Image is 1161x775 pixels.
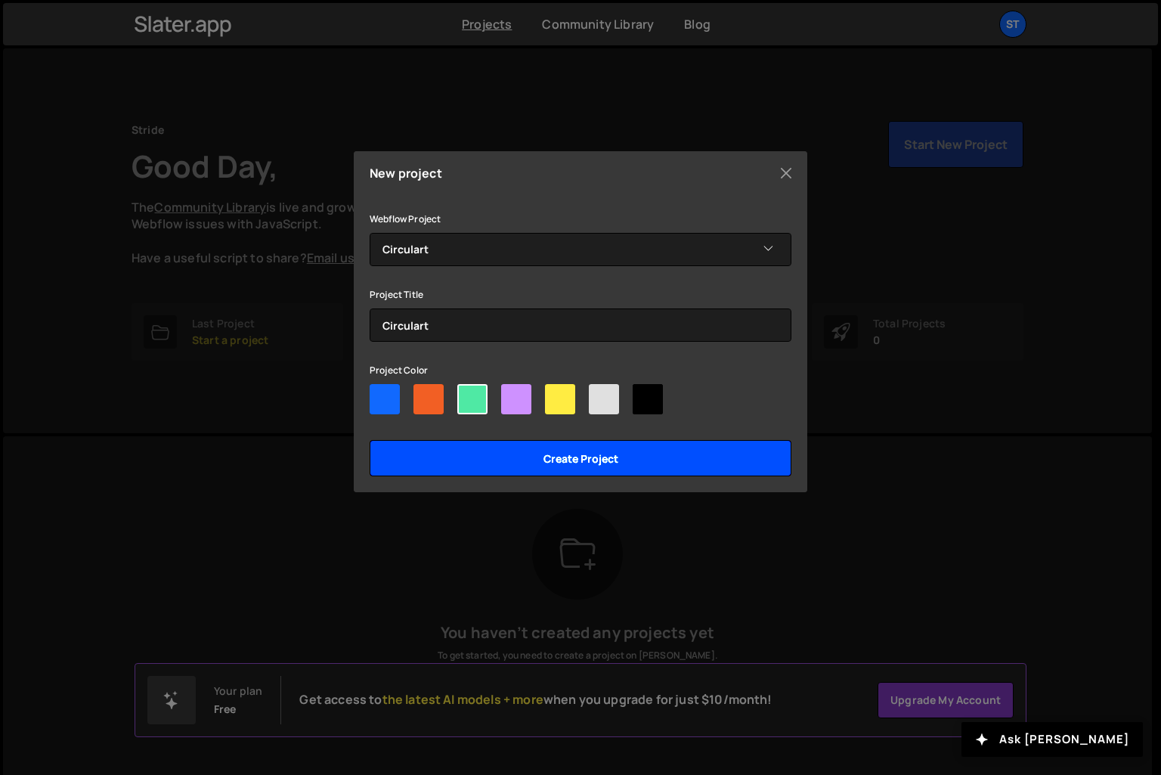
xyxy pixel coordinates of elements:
label: Project Color [370,363,428,378]
label: Webflow Project [370,212,441,227]
label: Project Title [370,287,423,302]
h5: New project [370,167,442,179]
input: Project name [370,308,791,342]
button: Close [775,162,797,184]
button: Ask [PERSON_NAME] [961,722,1143,757]
input: Create project [370,440,791,476]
